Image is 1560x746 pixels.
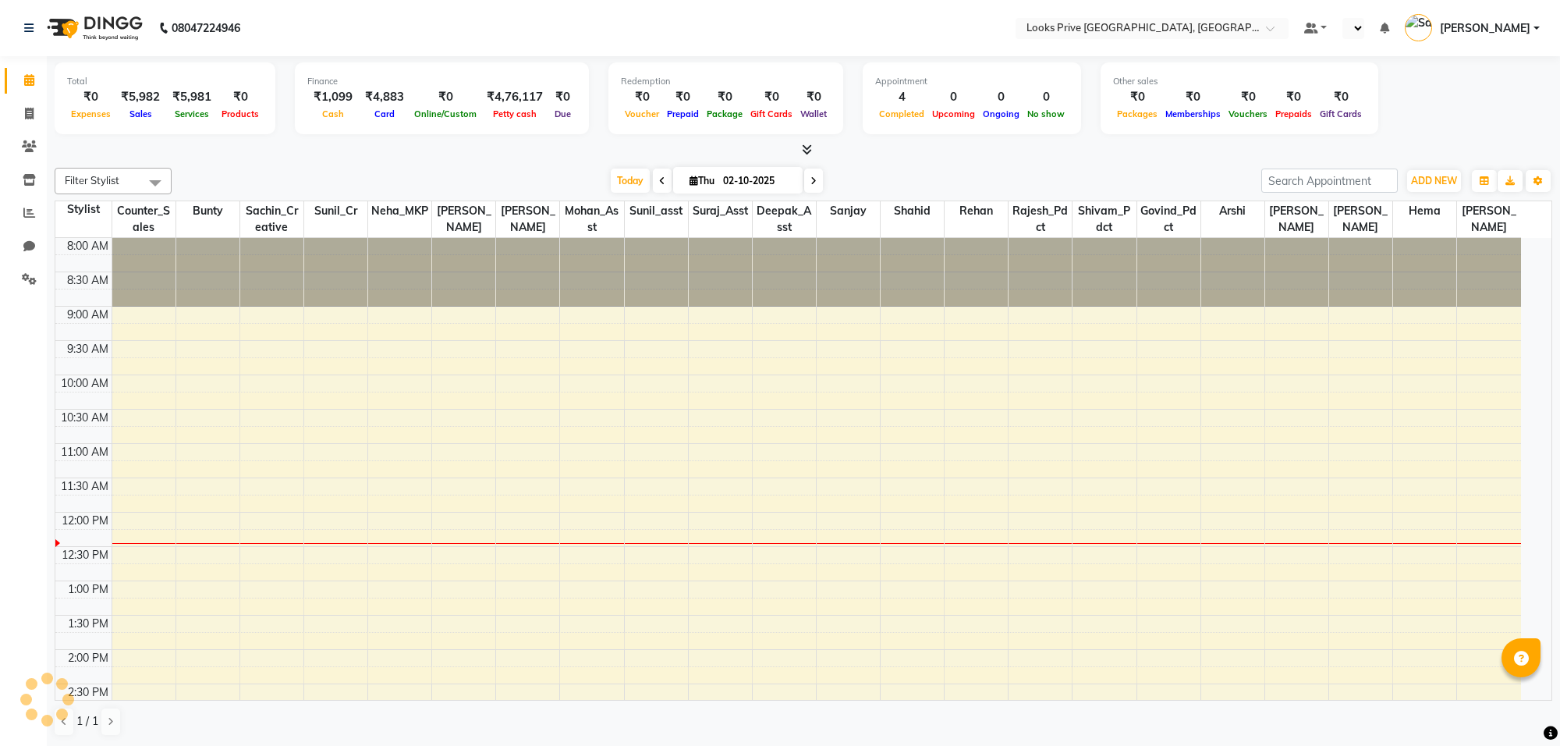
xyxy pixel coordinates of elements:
div: Appointment [875,75,1069,88]
div: ₹0 [67,88,115,106]
div: 4 [875,88,928,106]
span: Filter Stylist [65,174,119,186]
div: ₹0 [1161,88,1225,106]
div: 2:30 PM [65,684,112,701]
div: ₹0 [410,88,480,106]
span: Shahid [881,201,944,221]
span: Packages [1113,108,1161,119]
span: [PERSON_NAME] [1329,201,1392,237]
div: 12:00 PM [58,513,112,529]
div: Total [67,75,263,88]
div: ₹0 [621,88,663,106]
span: No show [1023,108,1069,119]
div: 9:00 AM [64,307,112,323]
span: Gift Cards [746,108,796,119]
span: Prepaids [1271,108,1316,119]
span: Petty cash [489,108,541,119]
div: 12:30 PM [58,547,112,563]
div: 1:00 PM [65,581,112,598]
span: Expenses [67,108,115,119]
div: ₹1,099 [307,88,359,106]
div: ₹0 [703,88,746,106]
div: ₹5,982 [115,88,166,106]
span: Upcoming [928,108,979,119]
span: Vouchers [1225,108,1271,119]
div: 9:30 AM [64,341,112,357]
span: Thu [686,175,718,186]
span: Prepaid [663,108,703,119]
span: Bunty [176,201,239,221]
span: Sunil_Cr [304,201,367,221]
div: 11:30 AM [58,478,112,495]
span: Ongoing [979,108,1023,119]
b: 08047224946 [172,6,240,50]
div: Redemption [621,75,831,88]
span: Rajesh_Pdct [1009,201,1072,237]
div: Other sales [1113,75,1366,88]
span: Shivam_Pdct [1072,201,1136,237]
div: ₹0 [1225,88,1271,106]
div: 8:30 AM [64,272,112,289]
div: 0 [979,88,1023,106]
span: Memberships [1161,108,1225,119]
div: ₹0 [663,88,703,106]
span: Products [218,108,263,119]
input: 2025-10-02 [718,169,796,193]
span: Sanjay [817,201,880,221]
div: ₹5,981 [166,88,218,106]
span: [PERSON_NAME] [1457,201,1521,237]
span: Suraj_Asst [689,201,752,221]
div: ₹0 [796,88,831,106]
span: Completed [875,108,928,119]
span: Gift Cards [1316,108,1366,119]
span: Sunil_asst [625,201,688,221]
div: 1:30 PM [65,616,112,632]
span: Arshi [1201,201,1264,221]
span: Counter_Sales [112,201,175,237]
span: ADD NEW [1411,175,1457,186]
div: ₹4,883 [359,88,410,106]
span: Govind_Pdct [1137,201,1200,237]
img: logo [40,6,147,50]
div: Stylist [55,201,112,218]
span: Sales [126,108,156,119]
span: Card [370,108,399,119]
span: Neha_MKP [368,201,431,221]
span: Online/Custom [410,108,480,119]
div: 2:00 PM [65,650,112,666]
span: [PERSON_NAME] [432,201,495,237]
span: [PERSON_NAME] [1265,201,1328,237]
span: Due [551,108,575,119]
div: 11:00 AM [58,444,112,460]
span: 1 / 1 [76,713,98,730]
span: Mohan_Asst [560,201,623,237]
div: ₹4,76,117 [480,88,549,106]
div: ₹0 [549,88,576,106]
div: 10:00 AM [58,375,112,392]
span: Services [171,108,213,119]
div: ₹0 [746,88,796,106]
span: [PERSON_NAME] [1440,20,1530,37]
span: Rehan [945,201,1008,221]
div: ₹0 [1271,88,1316,106]
img: Sachin Tanwar [1405,14,1432,41]
span: Sachin_Creative [240,201,303,237]
div: 0 [1023,88,1069,106]
button: ADD NEW [1407,170,1461,192]
span: Voucher [621,108,663,119]
div: ₹0 [218,88,263,106]
div: 10:30 AM [58,410,112,426]
div: 8:00 AM [64,238,112,254]
span: Hema [1393,201,1456,221]
span: Cash [318,108,348,119]
div: Finance [307,75,576,88]
span: [PERSON_NAME] [496,201,559,237]
span: Today [611,169,650,193]
span: Wallet [796,108,831,119]
div: ₹0 [1316,88,1366,106]
span: Package [703,108,746,119]
div: 0 [928,88,979,106]
div: ₹0 [1113,88,1161,106]
span: Deepak_Asst [753,201,816,237]
input: Search Appointment [1261,169,1398,193]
